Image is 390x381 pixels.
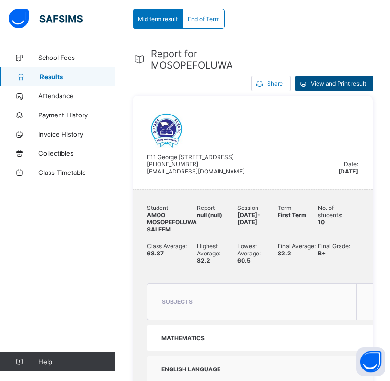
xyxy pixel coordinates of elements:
span: Lowest Average: [237,242,278,257]
span: Highest Average: [197,242,237,257]
span: 82.2 [197,257,210,264]
span: Class Timetable [38,169,115,176]
span: [DATE] [338,168,358,175]
span: Final Average: [278,242,318,250]
span: AMOO MOSOPEFOLUWA SALEEM [147,211,197,233]
span: School Fees [38,54,115,61]
span: Share [267,80,283,87]
span: No. of students: [318,204,358,219]
button: Open asap [356,347,385,376]
span: Class Average: [147,242,197,250]
span: Mid term result [138,15,178,23]
img: govana.png [147,110,186,149]
span: Report for MOSOPEFOLUWA [151,48,233,71]
img: safsims [9,9,83,29]
span: Term [278,204,318,211]
span: Attendance [38,92,115,100]
span: Payment History [38,111,115,119]
span: 68.87 [147,250,164,257]
span: 10 [318,219,325,226]
span: First Term [278,211,306,219]
span: B+ [318,250,326,257]
span: Invoice History [38,130,115,138]
span: null (null) [197,211,222,219]
span: Report [197,204,237,211]
span: [DATE]-[DATE] [237,211,260,226]
span: 60.5 [237,257,251,264]
span: Final Grade: [318,242,358,250]
span: MATHEMATICS [161,335,205,342]
span: F11 George [STREET_ADDRESS] [PHONE_NUMBER] [EMAIL_ADDRESS][DOMAIN_NAME] [147,153,244,175]
span: Date: [344,161,358,168]
span: Student [147,204,197,211]
span: View and Print result [311,80,366,87]
span: Results [40,73,115,81]
span: End of Term [188,15,219,23]
span: subjects [162,298,193,305]
span: Session [237,204,278,211]
span: 82.2 [278,250,291,257]
span: Collectibles [38,150,115,157]
span: ENGLISH LANGUAGE [161,366,220,373]
span: Help [38,358,115,366]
